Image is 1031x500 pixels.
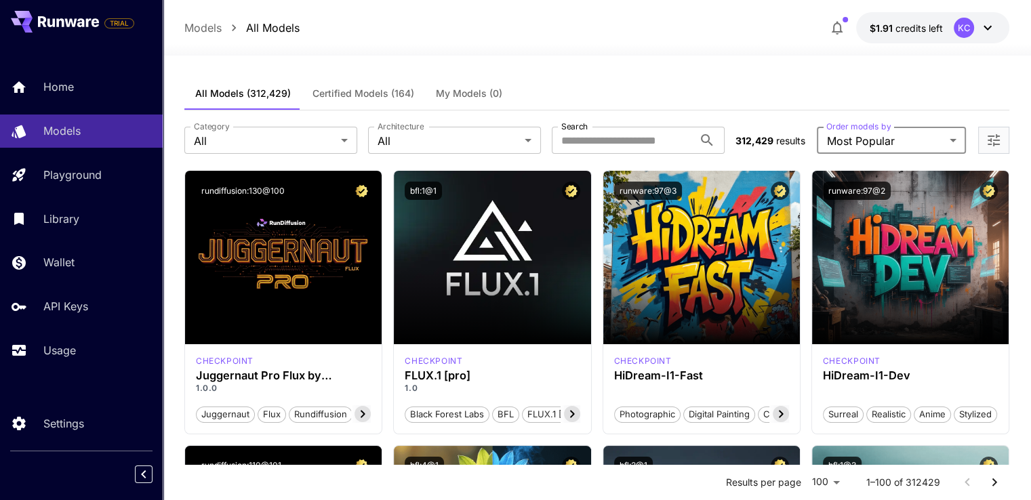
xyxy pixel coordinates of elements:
p: checkpoint [614,355,672,367]
div: fluxpro [405,355,462,367]
p: Home [43,79,74,95]
button: rundiffusion [289,405,352,423]
button: flux [258,405,286,423]
button: Anime [914,405,951,423]
span: results [776,135,805,146]
p: Wallet [43,254,75,270]
p: Library [43,211,79,227]
button: rundiffusion:130@100 [196,182,290,200]
button: Digital Painting [683,405,755,423]
h3: Juggernaut Pro Flux by RunDiffusion [196,369,371,382]
label: Category [194,121,230,132]
button: Certified Model – Vetted for best performance and includes a commercial license. [562,182,580,200]
div: $1.9061 [870,21,943,35]
span: credits left [895,22,943,34]
span: All [194,133,336,149]
p: 1–100 of 312429 [866,476,940,489]
button: Certified Model – Vetted for best performance and includes a commercial license. [979,457,998,475]
button: bfl:2@1 [614,457,653,475]
span: Add your payment card to enable full platform functionality. [104,15,134,31]
button: Certified Model – Vetted for best performance and includes a commercial license. [352,182,371,200]
span: Black Forest Labs [405,408,489,421]
span: Stylized [954,408,996,421]
span: TRIAL [105,18,134,28]
button: Stylized [954,405,997,423]
button: Open more filters [986,132,1002,149]
button: BFL [492,405,519,423]
span: Cinematic [759,408,809,421]
button: Go to next page [981,469,1008,496]
a: Models [184,20,222,36]
h3: HiDream-I1-Dev [823,369,998,382]
nav: breadcrumb [184,20,300,36]
span: BFL [493,408,519,421]
span: Surreal [824,408,863,421]
button: Certified Model – Vetted for best performance and includes a commercial license. [771,182,789,200]
button: Certified Model – Vetted for best performance and includes a commercial license. [979,182,998,200]
label: Order models by [826,121,891,132]
button: Black Forest Labs [405,405,489,423]
span: All Models (312,429) [195,87,291,100]
h3: FLUX.1 [pro] [405,369,580,382]
button: bfl:1@1 [405,182,442,200]
div: HiDream Dev [823,355,881,367]
button: Cinematic [758,405,810,423]
p: Settings [43,415,84,432]
button: FLUX.1 [pro] [522,405,585,423]
p: Models [43,123,81,139]
h3: HiDream-I1-Fast [614,369,789,382]
button: rundiffusion:110@101 [196,457,287,475]
span: Realistic [867,408,910,421]
button: Certified Model – Vetted for best performance and includes a commercial license. [352,457,371,475]
span: All [378,133,519,149]
p: checkpoint [196,355,254,367]
label: Search [561,121,588,132]
button: Certified Model – Vetted for best performance and includes a commercial license. [562,457,580,475]
p: Results per page [726,476,801,489]
span: Certified Models (164) [312,87,414,100]
a: All Models [246,20,300,36]
span: Most Popular [826,133,944,149]
span: $1.91 [870,22,895,34]
button: runware:97@2 [823,182,891,200]
span: Digital Painting [684,408,754,421]
span: juggernaut [197,408,254,421]
button: bfl:1@3 [823,457,862,475]
div: KC [954,18,974,38]
span: flux [258,408,285,421]
button: Surreal [823,405,864,423]
span: My Models (0) [436,87,502,100]
button: $1.9061KC [856,12,1009,43]
button: Realistic [866,405,911,423]
div: HiDream Fast [614,355,672,367]
button: juggernaut [196,405,255,423]
span: Photographic [615,408,680,421]
button: bfl:4@1 [405,457,444,475]
button: Certified Model – Vetted for best performance and includes a commercial license. [771,457,789,475]
div: 100 [807,472,845,492]
div: Collapse sidebar [145,462,163,486]
p: API Keys [43,298,88,314]
p: 1.0.0 [196,382,371,394]
span: FLUX.1 [pro] [523,408,584,421]
p: Playground [43,167,102,183]
span: rundiffusion [289,408,352,421]
p: 1.0 [405,382,580,394]
span: Anime [914,408,950,421]
button: runware:97@3 [614,182,682,200]
p: checkpoint [823,355,881,367]
label: Architecture [378,121,424,132]
button: Photographic [614,405,681,423]
p: Usage [43,342,76,358]
div: FLUX.1 D [196,355,254,367]
button: Collapse sidebar [135,465,153,483]
p: checkpoint [405,355,462,367]
span: 312,429 [735,135,773,146]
